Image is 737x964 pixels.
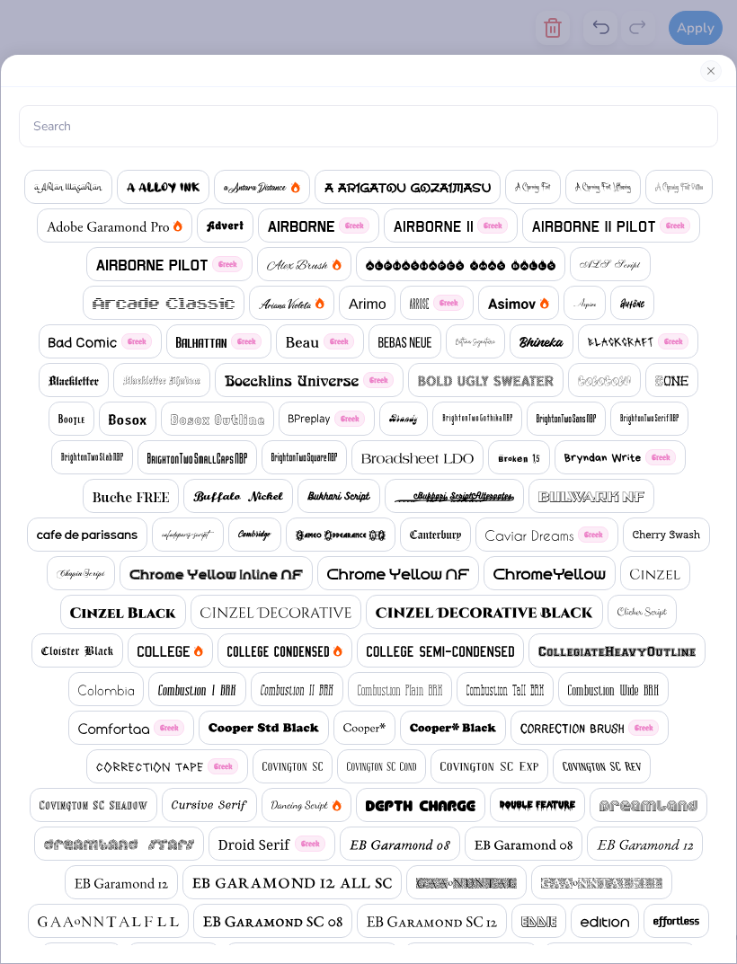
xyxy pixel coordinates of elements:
img: Droid Serif [218,839,290,850]
img: a Ahlan Wasahlan [34,182,102,193]
img: cafedeparis-script [162,530,214,541]
img: Bosox [109,414,147,425]
img: Covington SC Exp [440,762,538,773]
img: Boecklins Universe [225,376,359,386]
img: BrightonTwo Serif NBP [620,414,679,425]
img: Bulwark NF [538,491,645,502]
img: AlphaShapes xmas balls [366,260,555,270]
img: EB Garamond SC 12 (12 Regular) [367,916,497,927]
img: ALS Script [580,260,641,270]
img: BOOTLE [58,414,84,425]
img: Brandy [389,414,418,425]
img: Cinzel Decorative [200,607,351,618]
img: Cloister Black [41,646,113,657]
img: Aspire [573,298,596,309]
span: Greek [660,217,690,234]
img: Bukhari Script [307,491,371,502]
img: Bryndan Write [564,453,641,464]
img: Bold Ugly Sweater [418,376,554,386]
img: Eddie [521,916,556,927]
img: EB Garamond Initials Fill1 [541,878,662,889]
img: Combustion Tall BRK [466,685,544,695]
span: Greek [334,411,365,427]
img: College [138,646,190,657]
img: Bettina Signature [456,337,495,348]
img: Dancing Script [271,800,328,811]
img: Cooper* [343,723,386,734]
span: Greek [645,449,676,465]
img: ChromeYellow [493,569,606,579]
img: Correction Brush [520,723,624,734]
img: bolobolu [578,376,631,386]
img: Depth Charge [366,800,475,811]
span: Greek [363,372,394,388]
img: Bosox Outline [171,414,264,425]
img: Double Feature [500,800,575,811]
img: effortless [653,916,700,927]
span: Greek [121,333,152,349]
img: EB Garamond 08 (08 Regular) [475,839,573,850]
img: Broadsheet LDO [361,453,473,464]
img: Cooper Std Black [209,723,319,734]
img: Correction Tape [96,762,202,773]
img: A Charming Font Leftleaning [575,182,630,193]
img: EB Garamond 12 (12 Italic) [597,839,692,850]
img: BPreplay [289,414,330,425]
img: Buche FREE [93,491,170,502]
img: Beau [286,337,318,348]
img: Dreamland [599,800,697,811]
img: EB Garamond 08 (08 Italic) [350,839,450,850]
span: Greek [433,295,464,311]
span: Greek [212,256,243,272]
img: EB Garamond 12 (12 Regular) [75,878,168,889]
img: Bukhari Script Alternates [395,491,513,502]
img: Bebas Neue [378,337,431,348]
img: Cinzel Black (Black) [70,607,176,618]
img: Bone [655,376,688,386]
img: ChopinScript [57,569,105,579]
img: Chrome Yellow NF [327,569,469,579]
img: Alex Brush [267,260,328,270]
img: BrightonTwo Slab NBP [61,453,122,464]
span: Greek [578,526,608,543]
span: Greek [339,217,369,234]
img: Covington SC Shadow [40,800,147,811]
img: Covington SC [262,762,323,773]
img: BrightonTwo Sans NBP [537,414,596,425]
img: Combustion I BRK [158,685,237,695]
img: Cambridge [238,530,271,541]
span: Greek [628,720,659,736]
img: BrightonTwo SmallCaps NBP [147,453,248,464]
img: EB Garamond Initials [416,878,517,889]
img: EB Garamond 12 All SC [192,878,392,889]
span: Greek [208,758,238,774]
img: Blackcraft [588,337,653,348]
img: Airborne [268,221,335,232]
span: Greek [477,217,508,234]
img: Cinzel [630,569,680,579]
img: BrightonTwo Gothika NBP [442,414,511,425]
img: Broken 15 [498,453,541,464]
img: Arimo [349,298,386,309]
img: Cooper* Black (Black) [410,723,497,734]
img: Bhineka [519,337,564,348]
img: Covington SC Cond [347,762,416,773]
img: Clicker Script [617,607,667,618]
img: Cursive Serif [172,800,247,811]
img: Caviar Dreams [485,530,573,541]
img: Airborne II [394,221,473,232]
input: Search [19,105,718,147]
img: Blackletter Shadow [123,376,200,386]
img: BrightonTwo Square NBP [271,453,337,464]
img: CollegiateHeavyOutline [538,646,696,657]
img: Adobe Garamond Pro [47,221,169,232]
img: Combustion II BRK [261,685,333,695]
img: Bad Comic [49,337,118,348]
img: A Charming Font [515,182,552,193]
img: cafe de paris-sans [37,530,138,541]
img: Combustion Plain BRK [358,685,442,695]
img: a Arigatou Gozaimasu [324,182,490,193]
img: Airborne II Pilot [532,221,655,232]
img: Arrose [410,298,429,309]
img: Cameo Appearance NF [296,530,386,541]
